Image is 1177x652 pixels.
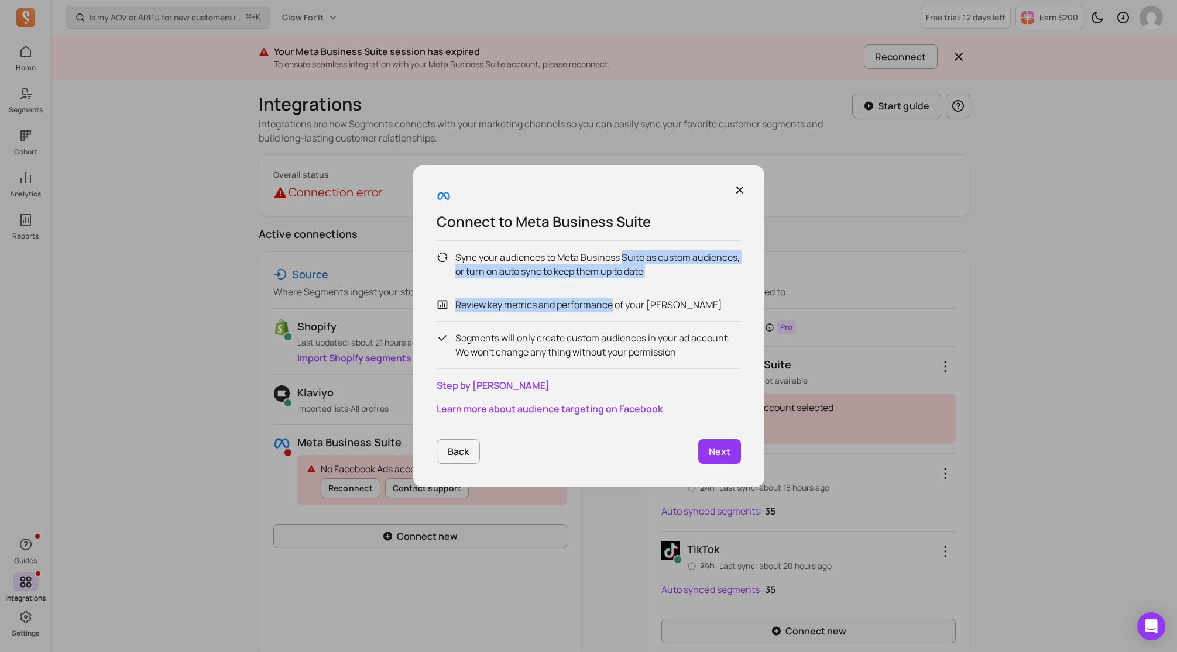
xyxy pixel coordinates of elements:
[455,298,722,312] p: Review key metrics and performance of your [PERSON_NAME]
[437,378,741,392] a: Step by [PERSON_NAME]
[455,331,741,359] p: Segments will only create custom audiences in your ad account. We won’t change any thing without ...
[455,250,741,278] p: Sync your audiences to Meta Business Suite as custom audiences, or turn on auto sync to keep them...
[709,444,730,458] p: Next
[437,439,481,464] button: Back
[437,402,741,416] a: Learn more about audience targeting on Facebook
[1137,612,1165,640] div: Open Intercom Messenger
[698,439,741,464] a: Next
[437,189,451,203] img: facebook
[437,212,741,231] p: Connect to Meta Business Suite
